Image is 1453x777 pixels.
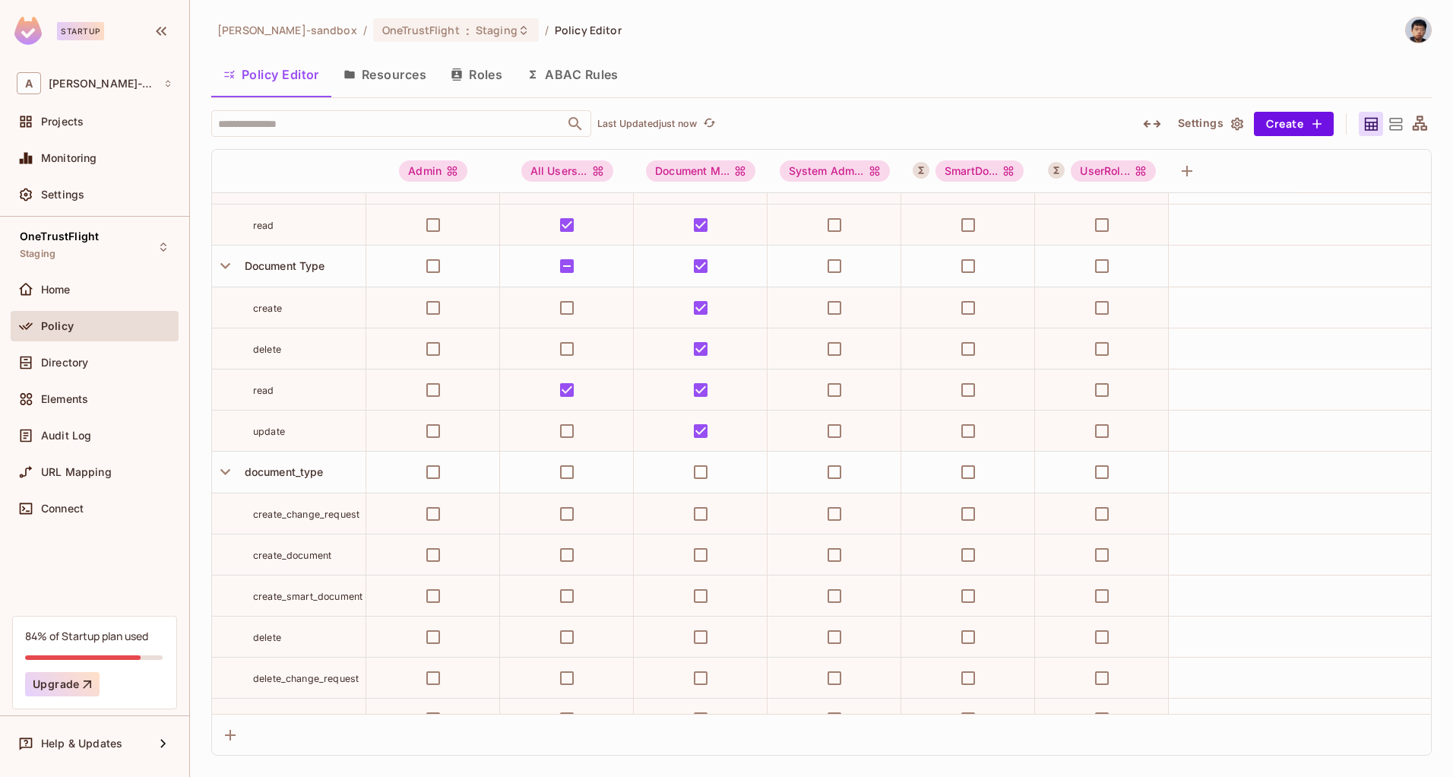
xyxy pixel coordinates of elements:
[399,160,467,182] div: Admin
[913,162,929,179] button: A User Set is a dynamically conditioned role, grouping users based on real-time criteria.
[703,116,716,132] span: refresh
[41,284,71,296] span: Home
[253,591,362,602] span: create_smart_document
[514,55,631,94] button: ABAC Rules
[253,220,274,231] span: read
[211,55,331,94] button: Policy Editor
[239,259,325,272] span: Document Type
[1172,112,1248,136] button: Settings
[465,24,470,36] span: :
[253,550,331,561] span: create_document
[41,466,112,478] span: URL Mapping
[25,672,100,696] button: Upgrade
[646,160,755,182] span: Document Manager
[1406,17,1431,43] img: Alexander Ip
[331,55,438,94] button: Resources
[555,23,622,37] span: Policy Editor
[700,115,718,133] button: refresh
[935,160,1024,182] span: SmartDocEditors
[41,189,84,201] span: Settings
[41,393,88,405] span: Elements
[41,430,91,442] span: Audit Log
[20,230,99,243] span: OneTrustFlight
[565,113,586,135] button: Open
[476,23,518,37] span: Staging
[253,632,281,643] span: delete
[521,160,613,182] span: All Users
[697,115,718,133] span: Click to refresh data
[17,72,41,94] span: A
[253,673,359,684] span: delete_change_request
[41,320,74,332] span: Policy
[14,17,42,45] img: SReyMgAAAABJRU5ErkJggg==
[382,23,460,37] span: OneTrustFlight
[253,714,350,725] span: manage_permissions
[597,118,697,130] p: Last Updated just now
[253,509,359,520] span: create_change_request
[363,23,367,37] li: /
[57,22,104,40] div: Startup
[1048,162,1065,179] button: A User Set is a dynamically conditioned role, grouping users based on real-time criteria.
[438,55,514,94] button: Roles
[935,160,1024,182] div: SmartDo...
[217,23,357,37] span: the active workspace
[780,160,890,182] div: System Adm...
[1254,112,1334,136] button: Create
[646,160,755,182] div: Document M...
[253,303,282,314] span: create
[41,737,122,750] span: Help & Updates
[25,629,148,643] div: 84% of Startup plan used
[41,116,84,128] span: Projects
[41,152,97,164] span: Monitoring
[521,160,613,182] div: All Users...
[253,385,274,396] span: read
[1071,160,1156,182] div: UserRol...
[780,160,890,182] span: System Admin
[41,357,88,369] span: Directory
[1071,160,1156,182] span: UserRolesWithScopes
[239,465,324,478] span: document_type
[49,78,156,90] span: Workspace: alex-trustflight-sandbox
[545,23,549,37] li: /
[20,248,55,260] span: Staging
[253,426,285,437] span: update
[41,503,84,515] span: Connect
[253,344,281,355] span: delete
